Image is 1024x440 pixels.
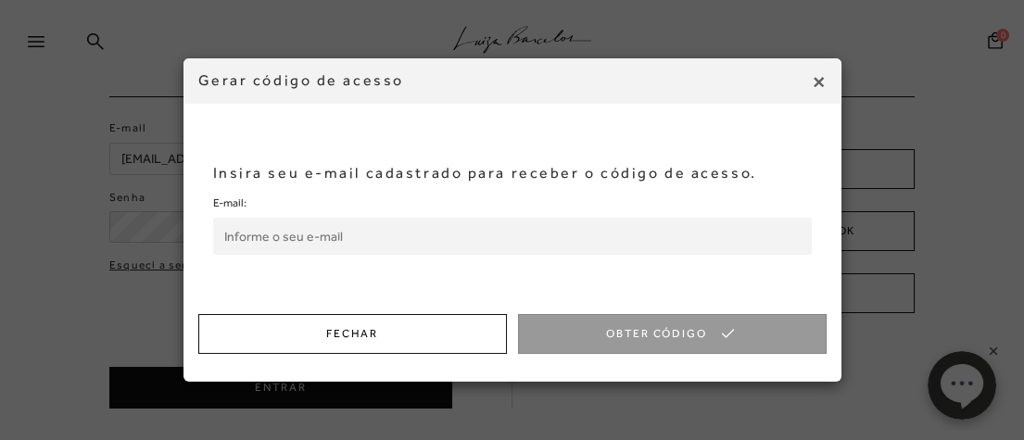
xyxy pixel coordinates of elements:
[198,70,827,91] h4: Gerar código de acesso
[213,194,247,213] label: E-mail:
[213,218,812,255] input: Informe o seu e-mail
[811,65,827,98] span: ×
[518,314,827,354] button: Obter Código
[198,314,507,354] button: Fechar
[213,163,812,183] p: Insira seu e-mail cadastrado para receber o código de acesso.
